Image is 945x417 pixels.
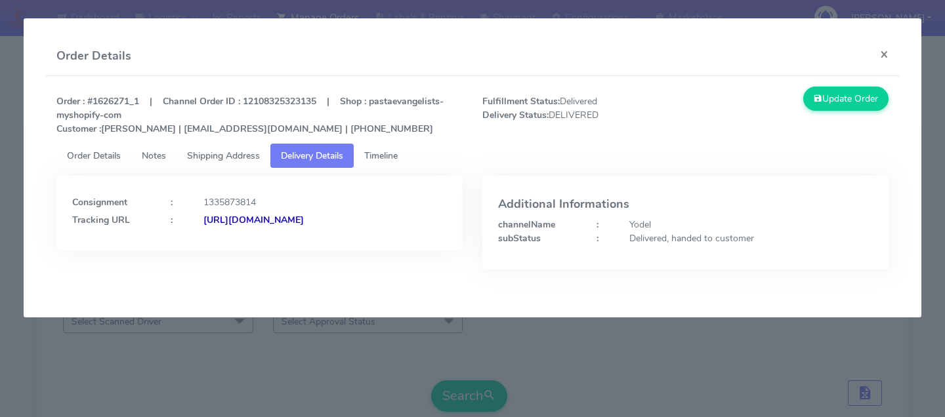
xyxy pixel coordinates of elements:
strong: Delivery Status: [482,109,549,121]
button: Update Order [803,87,889,111]
span: Order Details [67,149,121,162]
strong: Consignment [72,196,127,208]
h4: Additional Informations [498,198,873,211]
button: Close [870,37,899,71]
div: Delivered, handed to customer [619,231,883,245]
strong: [URL][DOMAIN_NAME] [203,214,304,226]
strong: : [597,232,598,245]
strong: : [597,218,598,231]
span: Delivery Details [281,149,343,162]
strong: channelName [498,218,555,231]
strong: subStatus [498,232,541,245]
strong: Customer : [56,123,101,135]
ul: Tabs [56,144,889,168]
strong: : [171,196,173,208]
strong: : [171,214,173,226]
div: 1335873814 [194,195,457,209]
span: Timeline [364,149,398,162]
h4: Order Details [56,47,131,65]
strong: Tracking URL [72,214,130,226]
div: Yodel [619,218,883,231]
span: Delivered DELIVERED [472,94,685,136]
strong: Order : #1626271_1 | Channel Order ID : 12108325323135 | Shop : pastaevangelists-myshopify-com [P... [56,95,444,135]
span: Notes [142,149,166,162]
strong: Fulfillment Status: [482,95,560,108]
span: Shipping Address [187,149,260,162]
